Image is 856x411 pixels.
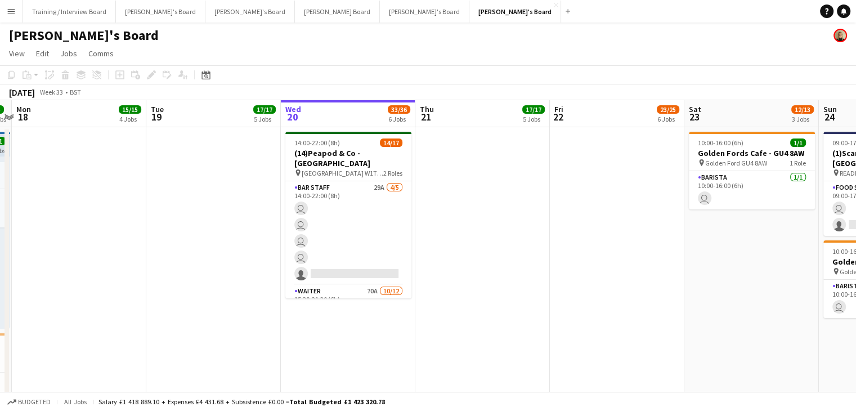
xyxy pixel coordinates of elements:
[18,398,51,406] span: Budgeted
[70,88,81,96] div: BST
[6,396,52,408] button: Budgeted
[36,48,49,59] span: Edit
[88,48,114,59] span: Comms
[289,397,385,406] span: Total Budgeted £1 423 320.78
[9,27,159,44] h1: [PERSON_NAME]'s Board
[84,46,118,61] a: Comms
[60,48,77,59] span: Jobs
[9,87,35,98] div: [DATE]
[205,1,295,23] button: [PERSON_NAME]'s Board
[23,1,116,23] button: Training / Interview Board
[62,397,89,406] span: All jobs
[9,48,25,59] span: View
[32,46,53,61] a: Edit
[56,46,82,61] a: Jobs
[380,1,469,23] button: [PERSON_NAME]'s Board
[98,397,385,406] div: Salary £1 418 889.10 + Expenses £4 431.68 + Subsistence £0.00 =
[833,29,847,42] app-user-avatar: Nikoleta Gehfeld
[469,1,561,23] button: [PERSON_NAME]'s Board
[5,46,29,61] a: View
[295,1,380,23] button: [PERSON_NAME] Board
[116,1,205,23] button: [PERSON_NAME]'s Board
